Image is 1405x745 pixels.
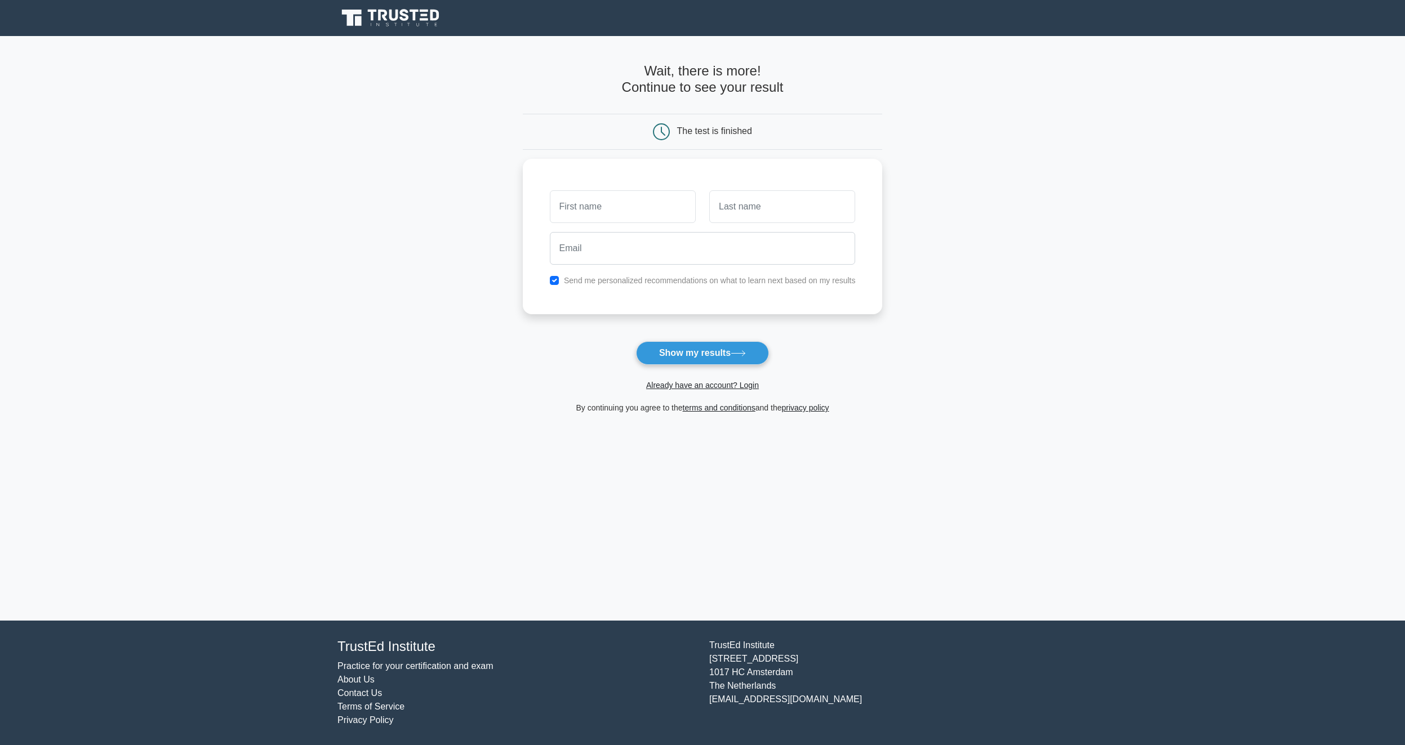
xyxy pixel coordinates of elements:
div: TrustEd Institute [STREET_ADDRESS] 1017 HC Amsterdam The Netherlands [EMAIL_ADDRESS][DOMAIN_NAME] [702,639,1074,727]
a: About Us [337,675,375,684]
input: Last name [709,190,855,223]
input: First name [550,190,696,223]
h4: Wait, there is more! Continue to see your result [523,63,883,96]
button: Show my results [636,341,769,365]
a: Practice for your certification and exam [337,661,493,671]
a: privacy policy [782,403,829,412]
input: Email [550,232,856,265]
a: Privacy Policy [337,715,394,725]
div: By continuing you agree to the and the [516,401,890,414]
a: terms and conditions [683,403,755,412]
h4: TrustEd Institute [337,639,696,655]
a: Contact Us [337,688,382,698]
label: Send me personalized recommendations on what to learn next based on my results [564,276,856,285]
a: Already have an account? Login [646,381,759,390]
div: The test is finished [677,126,752,136]
a: Terms of Service [337,702,404,711]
